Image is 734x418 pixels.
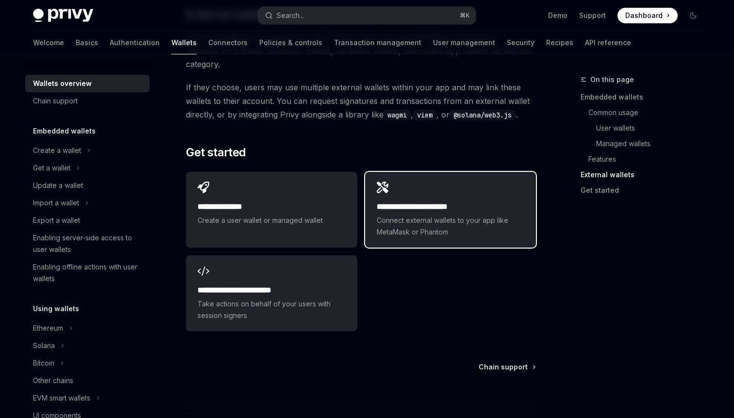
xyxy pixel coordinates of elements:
[33,180,83,191] div: Update a wallet
[33,340,55,351] div: Solana
[25,212,150,229] a: Export a wallet
[186,81,536,121] span: If they choose, users may use multiple external wallets within your app and may link these wallet...
[198,215,345,226] span: Create a user wallet or managed wallet
[685,8,701,23] button: Toggle dark mode
[25,229,150,258] a: Enabling server-side access to user wallets
[25,258,150,287] a: Enabling offline actions with user wallets
[581,167,709,183] a: External wallets
[25,92,150,110] a: Chain support
[585,31,631,54] a: API reference
[596,136,709,151] a: Managed wallets
[33,162,70,174] div: Get a wallet
[581,89,709,105] a: Embedded wallets
[33,95,78,107] div: Chain support
[479,362,535,372] a: Chain support
[186,145,246,160] span: Get started
[546,31,573,54] a: Recipes
[33,303,79,315] h5: Using wallets
[33,125,96,137] h5: Embedded wallets
[617,8,678,23] a: Dashboard
[413,110,436,120] code: viem
[588,151,709,167] a: Features
[377,215,524,238] span: Connect external wallets to your app like MetaMask or Phantom
[110,31,160,54] a: Authentication
[548,11,567,20] a: Demo
[581,183,709,198] a: Get started
[25,177,150,194] a: Update a wallet
[596,120,709,136] a: User wallets
[33,261,144,284] div: Enabling offline actions with user wallets
[259,31,322,54] a: Policies & controls
[198,298,345,321] span: Take actions on behalf of your users with session signers
[76,31,98,54] a: Basics
[258,7,476,24] button: Search...⌘K
[171,31,197,54] a: Wallets
[33,145,81,156] div: Create a wallet
[33,31,64,54] a: Welcome
[590,74,634,85] span: On this page
[25,75,150,92] a: Wallets overview
[450,110,516,120] code: @solana/web3.js
[33,197,79,209] div: Import a wallet
[33,9,93,22] img: dark logo
[25,372,150,389] a: Other chains
[33,215,80,226] div: Export a wallet
[588,105,709,120] a: Common usage
[277,10,304,21] div: Search...
[507,31,534,54] a: Security
[579,11,606,20] a: Support
[33,357,54,369] div: Bitcoin
[33,392,90,404] div: EVM smart wallets
[208,31,248,54] a: Connectors
[460,12,470,19] span: ⌘ K
[625,11,663,20] span: Dashboard
[479,362,528,372] span: Chain support
[433,31,495,54] a: User management
[33,322,63,334] div: Ethereum
[33,232,144,255] div: Enabling server-side access to user wallets
[33,78,92,89] div: Wallets overview
[334,31,421,54] a: Transaction management
[33,375,73,386] div: Other chains
[384,110,411,120] code: wagmi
